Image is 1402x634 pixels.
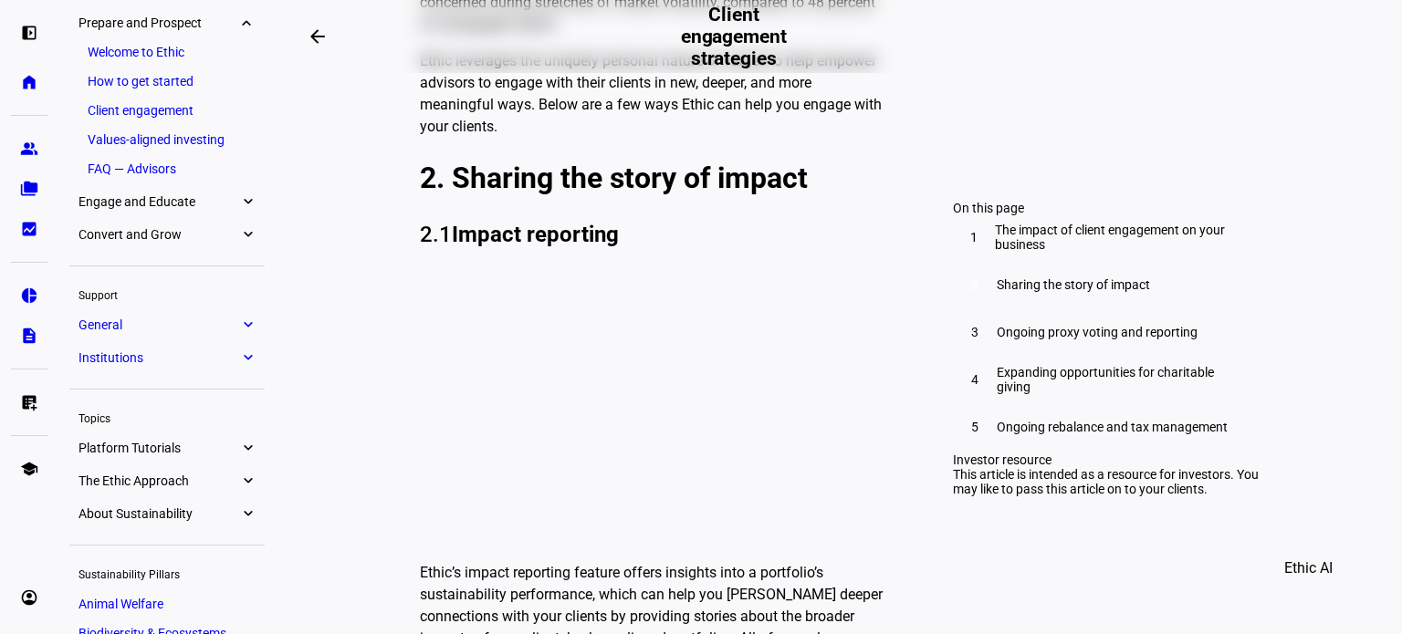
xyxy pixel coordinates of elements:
span: Sharing the story of impact [997,277,1150,292]
a: How to get started [78,68,256,94]
span: General [78,317,239,332]
span: Platform Tutorials [78,441,239,455]
eth-mat-symbol: left_panel_open [20,24,38,42]
div: This article is intended as a resource for investors. You may like to pass this article on to you... [953,467,1260,496]
strong: Impact reporting [452,222,619,247]
div: Topics [69,404,265,430]
eth-mat-symbol: pie_chart [20,286,38,305]
span: Ethic AI [1284,546,1333,590]
eth-mat-symbol: expand_more [239,504,256,523]
h4: 2.1 [420,220,887,249]
span: Expanding opportunities for charitable giving [997,365,1249,394]
span: Convert and Grow [78,227,239,242]
a: FAQ — Advisors [78,156,256,182]
eth-mat-symbol: expand_more [239,14,256,32]
span: The impact of client engagement on your business [995,223,1249,252]
span: Engage and Educate [78,194,239,209]
h2: Client engagement strategies [660,4,808,69]
eth-mat-symbol: list_alt_add [20,393,38,411]
span: About Sustainability [78,506,239,521]
span: Ongoing proxy voting and reporting [997,325,1198,339]
a: Values-aligned investing [78,127,256,152]
a: description [11,317,47,354]
div: 2 [964,274,986,296]
eth-mat-symbol: expand_more [239,348,256,367]
div: 4 [964,369,986,390]
span: Animal Welfare [78,597,163,611]
span: Prepare and Prospect [78,16,239,30]
a: Generalexpand_more [69,312,265,338]
eth-mat-symbol: school [20,460,38,478]
a: group [11,130,47,167]
eth-mat-symbol: expand_more [239,192,256,211]
div: 3 [964,321,986,343]
a: Welcome to Ethic [78,39,256,65]
eth-mat-symbol: description [20,327,38,345]
eth-mat-symbol: expand_more [239,439,256,457]
eth-mat-symbol: bid_landscape [20,220,38,238]
strong: 2. Sharing the story of impact [420,161,808,195]
div: On this page [953,201,1260,215]
eth-mat-symbol: folder_copy [20,180,38,198]
div: Support [69,281,265,307]
p: Ethic leverages the uniquely personal nature of values to help empower advisors to engage with th... [420,50,887,138]
a: Client engagement [78,98,256,123]
mat-icon: arrow_backwards [307,26,329,47]
button: Ethic AI [1259,546,1358,590]
eth-mat-symbol: account_circle [20,588,38,607]
eth-mat-symbol: expand_more [239,472,256,490]
a: Animal Welfare [69,591,265,617]
eth-mat-symbol: home [20,73,38,91]
a: bid_landscape [11,211,47,247]
eth-mat-symbol: group [20,140,38,158]
a: pie_chart [11,277,47,314]
eth-mat-symbol: expand_more [239,316,256,334]
eth-mat-symbol: expand_more [239,225,256,244]
div: 5 [964,416,986,438]
span: Ongoing rebalance and tax management [997,420,1228,434]
div: 1 [964,226,984,248]
a: Institutionsexpand_more [69,345,265,370]
span: Institutions [78,350,239,365]
span: The Ethic Approach [78,473,239,488]
a: home [11,64,47,100]
div: Investor resource [953,452,1260,467]
a: folder_copy [11,171,47,207]
div: Sustainability Pillars [69,560,265,586]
